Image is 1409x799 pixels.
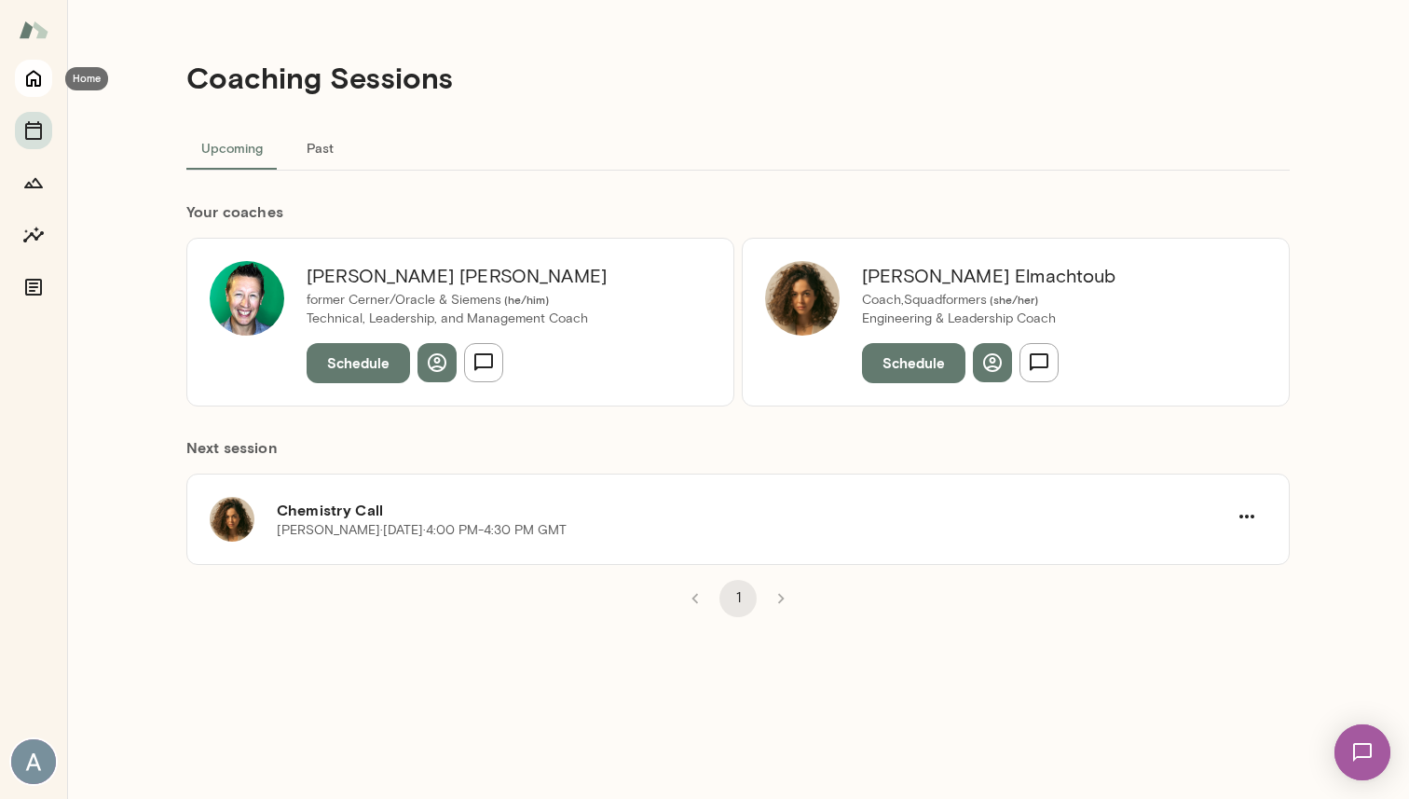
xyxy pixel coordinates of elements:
[186,125,278,170] button: Upcoming
[186,436,1290,474] h6: Next session
[15,164,52,201] button: Growth Plan
[186,200,1290,223] h6: Your coach es
[11,739,56,784] img: Akarsh Khatagalli
[277,521,567,540] p: [PERSON_NAME] · [DATE] · 4:00 PM-4:30 PM GMT
[973,343,1012,382] button: View profile
[15,216,52,254] button: Insights
[15,269,52,306] button: Documents
[307,261,607,291] h6: [PERSON_NAME] [PERSON_NAME]
[987,293,1038,306] span: ( she/her )
[19,12,48,48] img: Mento
[501,293,549,306] span: ( he/him )
[674,580,802,617] nav: pagination navigation
[862,261,1116,291] h6: [PERSON_NAME] Elmachtoub
[719,580,757,617] button: page 1
[862,291,1116,310] p: Coach, Squadformers
[1019,343,1059,382] button: Send message
[862,310,1116,328] p: Engineering & Leadership Coach
[417,343,457,382] button: View profile
[277,499,1227,521] h6: Chemistry Call
[862,343,965,382] button: Schedule
[464,343,503,382] button: Send message
[307,343,410,382] button: Schedule
[307,310,607,328] p: Technical, Leadership, and Management Coach
[210,261,284,336] img: Brian Lawrence
[278,125,362,170] button: Past
[15,60,52,97] button: Home
[186,60,453,95] h4: Coaching Sessions
[186,125,1290,170] div: basic tabs example
[307,291,607,310] p: former Cerner/Oracle & Siemens
[65,67,108,90] div: Home
[15,112,52,149] button: Sessions
[765,261,840,336] img: Najla Elmachtoub
[186,565,1290,617] div: pagination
